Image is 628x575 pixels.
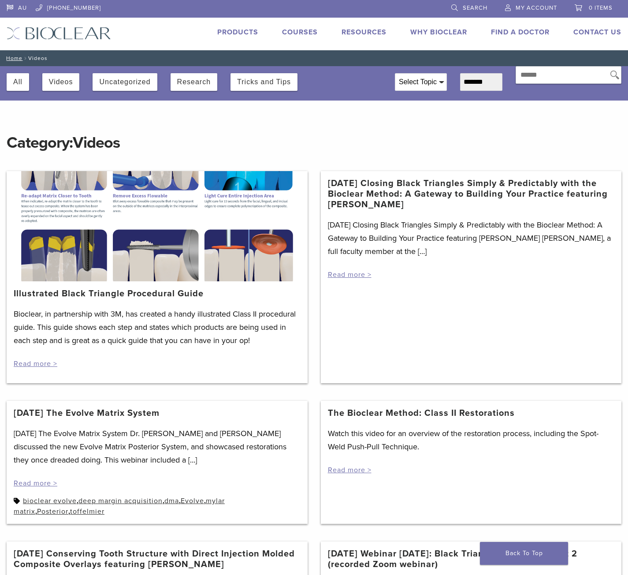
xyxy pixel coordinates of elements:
[328,218,615,258] p: [DATE] Closing Black Triangles Simply & Predictably with the Bioclear Method: A Gateway to Buildi...
[14,496,301,517] div: , , , , , ,
[14,479,57,488] a: Read more >
[328,408,515,418] a: The Bioclear Method: Class II Restorations
[14,408,160,418] a: [DATE] The Evolve Matrix System
[73,133,120,152] span: Videos
[14,549,301,570] a: [DATE] Conserving Tooth Structure with Direct Injection Molded Composite Overlays featuring [PERS...
[37,507,68,516] a: Posterior
[237,73,291,91] button: Tricks and Tips
[7,27,111,40] img: Bioclear
[13,73,22,91] button: All
[328,427,615,453] p: Watch this video for an overview of the restoration process, including the Spot-Weld Push-Pull Te...
[328,270,372,279] a: Read more >
[23,497,77,505] a: bioclear evolve
[491,28,550,37] a: Find A Doctor
[70,507,104,516] a: toffelmier
[4,55,22,61] a: Home
[49,73,73,91] button: Videos
[99,73,150,91] button: Uncategorized
[164,497,179,505] a: dma
[463,4,487,11] span: Search
[395,74,446,90] div: Select Topic
[342,28,386,37] a: Resources
[181,497,204,505] a: Evolve
[14,497,225,516] a: mylar matrix
[410,28,467,37] a: Why Bioclear
[328,466,372,474] a: Read more >
[328,549,615,570] a: [DATE] Webinar [DATE]: Black Triangle Treatment: Part 2 (recorded Zoom webinar)
[14,288,204,299] a: Illustrated Black Triangle Procedural Guide
[14,307,301,347] p: Bioclear, in partnership with 3M, has created a handy illustrated Class II procedural guide. This...
[573,28,621,37] a: Contact Us
[282,28,318,37] a: Courses
[516,4,557,11] span: My Account
[7,115,621,153] h1: Category:
[14,359,57,368] a: Read more >
[480,542,568,565] a: Back To Top
[14,427,301,467] p: [DATE] The Evolve Matrix System Dr. [PERSON_NAME] and [PERSON_NAME] discussed the new Evolve Matr...
[78,497,163,505] a: deep margin acquisition
[217,28,258,37] a: Products
[328,178,615,210] a: [DATE] Closing Black Triangles Simply & Predictably with the Bioclear Method: A Gateway to Buildi...
[589,4,613,11] span: 0 items
[22,56,28,60] span: /
[177,73,211,91] button: Research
